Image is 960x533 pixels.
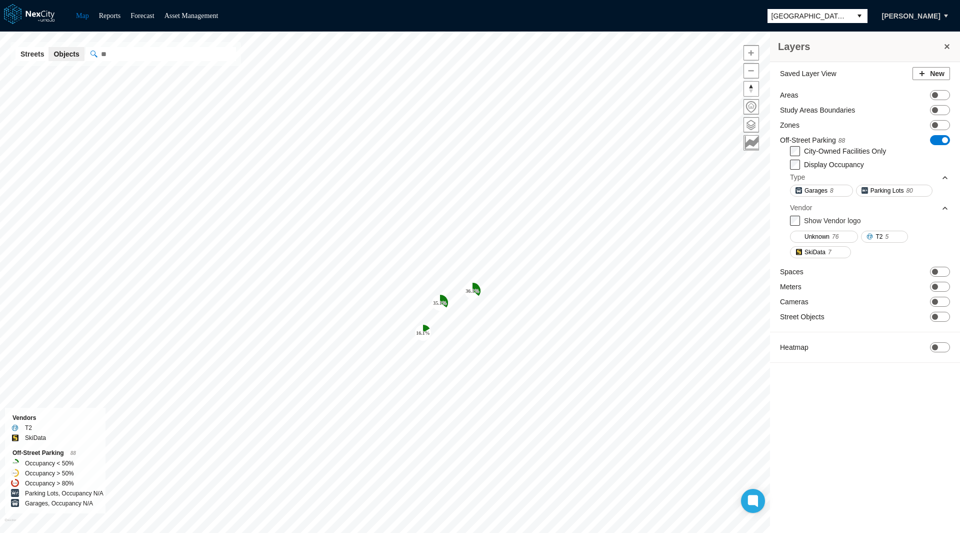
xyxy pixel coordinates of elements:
label: Zones [780,120,799,130]
tspan: 35.1 % [433,300,447,306]
span: Objects [53,49,79,59]
label: T2 [25,423,32,433]
a: Asset Management [164,12,218,20]
span: New [930,69,944,79]
span: 88 [838,137,845,144]
div: Type [790,170,949,185]
button: SkiData7 [790,246,851,258]
span: SkiData [804,247,825,257]
button: Reset bearing to north [743,81,759,97]
button: Unknown76 [790,231,858,243]
a: Mapbox homepage [4,518,16,530]
span: 76 [832,232,838,242]
button: Zoom in [743,45,759,61]
button: [PERSON_NAME] [871,8,951,25]
button: Layers management [743,117,759,133]
div: Map marker [415,325,431,341]
span: Zoom in [744,46,758,60]
label: Off-Street Parking [780,135,845,146]
label: Study Areas Boundaries [780,105,855,115]
label: Cameras [780,297,808,307]
span: 80 [906,186,912,196]
button: Key metrics [743,135,759,151]
div: Type [790,172,805,182]
label: Areas [780,90,798,100]
button: Home [743,99,759,115]
label: Saved Layer View [780,69,836,79]
label: City-Owned Facilities Only [804,147,886,155]
div: Map marker [432,295,448,311]
span: 5 [885,232,888,242]
span: [GEOGRAPHIC_DATA][PERSON_NAME] [771,11,847,21]
h3: Layers [778,40,942,54]
label: Occupancy < 50% [25,458,74,468]
div: Vendors [12,413,98,423]
label: Garages, Occupancy N/A [25,498,93,508]
span: 7 [828,247,831,257]
label: Occupancy > 80% [25,478,74,488]
span: 8 [830,186,833,196]
label: Street Objects [780,312,824,322]
span: T2 [875,232,882,242]
span: Parking Lots [870,186,904,196]
button: Objects [48,47,84,61]
label: Show Vendor logo [804,217,861,225]
span: Garages [804,186,827,196]
span: [PERSON_NAME] [882,11,940,21]
tspan: 16.1 % [416,330,430,336]
a: Reports [99,12,121,20]
span: Streets [20,49,44,59]
tspan: 36.1 % [465,288,479,294]
div: Map marker [464,283,480,299]
div: Vendor [790,200,949,215]
button: select [851,9,867,23]
label: Parking Lots, Occupancy N/A [25,488,103,498]
a: Map [76,12,89,20]
span: Reset bearing to north [744,82,758,96]
button: Parking Lots80 [856,185,932,197]
div: Vendor [790,203,812,213]
label: Heatmap [780,342,808,352]
button: Streets [15,47,49,61]
button: T25 [861,231,908,243]
label: Meters [780,282,801,292]
button: New [912,67,950,80]
a: Forecast [130,12,154,20]
button: Zoom out [743,63,759,79]
label: Display Occupancy [804,161,864,169]
label: SkiData [25,433,46,443]
label: Spaces [780,267,803,277]
span: Unknown [804,232,829,242]
button: Garages8 [790,185,853,197]
span: 88 [70,450,76,456]
div: Off-Street Parking [12,448,98,458]
span: Zoom out [744,64,758,78]
label: Occupancy > 50% [25,468,74,478]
